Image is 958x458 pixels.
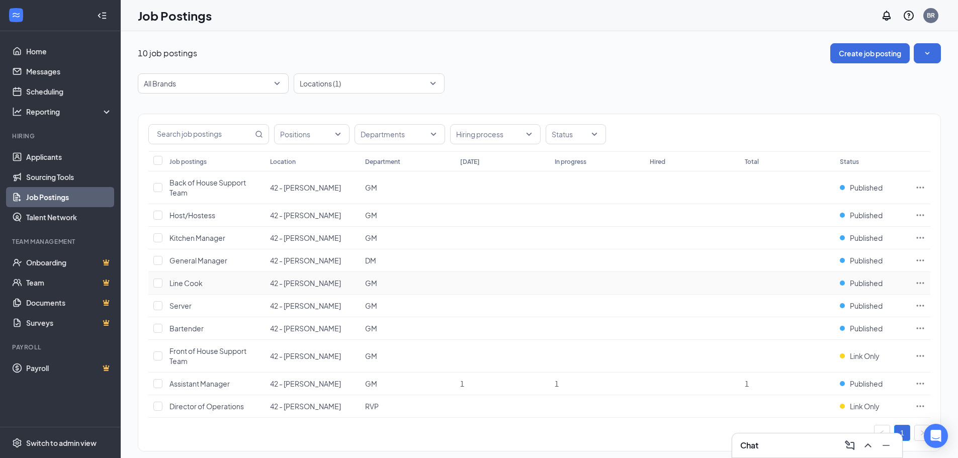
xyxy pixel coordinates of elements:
[365,301,377,310] span: GM
[26,147,112,167] a: Applicants
[860,437,876,453] button: ChevronUp
[265,204,360,227] td: 42 - Applebee's
[26,252,112,272] a: OnboardingCrown
[862,439,874,451] svg: ChevronUp
[169,157,207,166] div: Job postings
[360,171,455,204] td: GM
[915,182,925,193] svg: Ellipses
[169,279,203,288] span: Line Cook
[850,301,883,311] span: Published
[927,11,935,20] div: BR
[850,323,883,333] span: Published
[169,301,192,310] span: Server
[360,227,455,249] td: GM
[915,301,925,311] svg: Ellipses
[26,272,112,293] a: TeamCrown
[915,351,925,361] svg: Ellipses
[850,182,883,193] span: Published
[915,255,925,265] svg: Ellipses
[850,233,883,243] span: Published
[842,437,858,453] button: ComposeMessage
[255,130,263,138] svg: MagnifyingGlass
[850,351,880,361] span: Link Only
[270,301,341,310] span: 42 - [PERSON_NAME]
[844,439,856,451] svg: ComposeMessage
[26,293,112,313] a: DocumentsCrown
[835,151,910,171] th: Status
[265,340,360,373] td: 42 - Applebee's
[850,210,883,220] span: Published
[26,438,97,448] div: Switch to admin view
[914,425,930,441] button: right
[265,227,360,249] td: 42 - Applebee's
[914,43,941,63] button: SmallChevronDown
[265,249,360,272] td: 42 - Applebee's
[138,7,212,24] h1: Job Postings
[365,183,377,192] span: GM
[12,132,110,140] div: Hiring
[740,151,835,171] th: Total
[365,157,400,166] div: Department
[924,424,948,448] div: Open Intercom Messenger
[915,210,925,220] svg: Ellipses
[850,379,883,389] span: Published
[915,323,925,333] svg: Ellipses
[169,211,215,220] span: Host/Hostess
[270,324,341,333] span: 42 - [PERSON_NAME]
[265,171,360,204] td: 42 - Applebee's
[270,256,341,265] span: 42 - [PERSON_NAME]
[365,233,377,242] span: GM
[12,237,110,246] div: Team Management
[26,167,112,187] a: Sourcing Tools
[878,437,894,453] button: Minimize
[270,279,341,288] span: 42 - [PERSON_NAME]
[26,358,112,378] a: PayrollCrown
[922,48,932,58] svg: SmallChevronDown
[169,346,246,365] span: Front of House Support Team
[97,11,107,21] svg: Collapse
[169,379,230,388] span: Assistant Manager
[270,233,341,242] span: 42 - [PERSON_NAME]
[265,395,360,418] td: 42 - Applebee's
[265,317,360,340] td: 42 - Applebee's
[169,178,246,197] span: Back of House Support Team
[360,295,455,317] td: GM
[365,402,379,411] span: RVP
[365,256,376,265] span: DM
[26,61,112,81] a: Messages
[850,401,880,411] span: Link Only
[915,278,925,288] svg: Ellipses
[550,151,645,171] th: In progress
[360,395,455,418] td: RVP
[270,351,341,360] span: 42 - [PERSON_NAME]
[169,256,227,265] span: General Manager
[919,430,925,436] span: right
[914,425,930,441] li: Next Page
[850,278,883,288] span: Published
[169,324,204,333] span: Bartender
[270,402,341,411] span: 42 - [PERSON_NAME]
[169,402,244,411] span: Director of Operations
[360,340,455,373] td: GM
[850,255,883,265] span: Published
[365,279,377,288] span: GM
[915,233,925,243] svg: Ellipses
[26,313,112,333] a: SurveysCrown
[915,401,925,411] svg: Ellipses
[26,81,112,102] a: Scheduling
[879,430,885,436] span: left
[360,272,455,295] td: GM
[12,438,22,448] svg: Settings
[26,187,112,207] a: Job Postings
[745,379,749,388] span: 1
[365,324,377,333] span: GM
[270,183,341,192] span: 42 - [PERSON_NAME]
[365,211,377,220] span: GM
[26,207,112,227] a: Talent Network
[360,373,455,395] td: GM
[880,439,892,451] svg: Minimize
[881,10,893,22] svg: Notifications
[645,151,740,171] th: Hired
[265,272,360,295] td: 42 - Applebee's
[265,295,360,317] td: 42 - Applebee's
